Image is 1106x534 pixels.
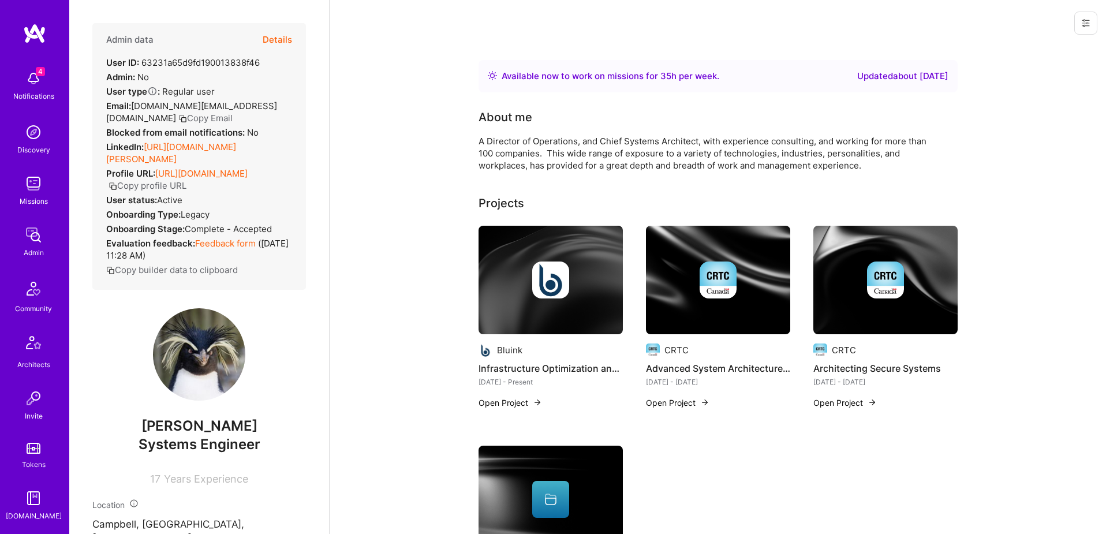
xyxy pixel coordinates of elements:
[106,141,144,152] strong: LinkedIn:
[92,499,306,511] div: Location
[178,114,187,123] i: icon Copy
[646,361,790,376] h4: Advanced System Architecture and Security
[106,141,236,165] a: [URL][DOMAIN_NAME][PERSON_NAME]
[479,361,623,376] h4: Infrastructure Optimization and Management
[20,331,47,359] img: Architects
[25,410,43,422] div: Invite
[532,262,569,298] img: Company logo
[22,487,45,510] img: guide book
[106,238,195,249] strong: Evaluation feedback:
[479,376,623,388] div: [DATE] - Present
[20,275,47,303] img: Community
[479,343,492,357] img: Company logo
[813,361,958,376] h4: Architecting Secure Systems
[867,262,904,298] img: Company logo
[92,417,306,435] span: [PERSON_NAME]
[660,70,671,81] span: 35
[106,209,181,220] strong: Onboarding Type:
[22,223,45,247] img: admin teamwork
[106,100,277,124] span: [DOMAIN_NAME][EMAIL_ADDRESS][DOMAIN_NAME]
[106,72,135,83] strong: Admin:
[106,57,260,69] div: 63231a65d9fd190013838f46
[22,458,46,470] div: Tokens
[109,182,117,191] i: icon Copy
[700,262,737,298] img: Company logo
[20,195,48,207] div: Missions
[6,510,62,522] div: [DOMAIN_NAME]
[646,226,790,334] img: cover
[479,109,532,126] div: About me
[106,86,160,97] strong: User type :
[106,71,149,83] div: No
[164,473,248,485] span: Years Experience
[479,226,623,334] img: cover
[185,223,272,234] span: Complete - Accepted
[106,126,259,139] div: No
[106,195,157,206] strong: User status:
[22,172,45,195] img: teamwork
[700,398,709,407] img: arrow-right
[106,237,292,262] div: ( [DATE] 11:28 AM )
[106,57,139,68] strong: User ID:
[106,266,115,275] i: icon Copy
[479,135,940,171] div: A Director of Operations, and Chief Systems Architect, with experience consulting, and working fo...
[106,127,247,138] strong: Blocked from email notifications:
[646,376,790,388] div: [DATE] - [DATE]
[155,168,248,179] a: [URL][DOMAIN_NAME]
[502,69,719,83] div: Available now to work on missions for h per week .
[813,343,827,357] img: Company logo
[106,35,154,45] h4: Admin data
[664,344,689,356] div: CRTC
[106,264,238,276] button: Copy builder data to clipboard
[813,226,958,334] img: cover
[181,209,210,220] span: legacy
[22,67,45,90] img: bell
[479,195,524,212] div: Projects
[17,359,50,371] div: Architects
[832,344,856,356] div: CRTC
[15,303,52,315] div: Community
[109,180,186,192] button: Copy profile URL
[646,343,660,357] img: Company logo
[178,112,233,124] button: Copy Email
[13,90,54,102] div: Notifications
[488,71,497,80] img: Availability
[157,195,182,206] span: Active
[106,223,185,234] strong: Onboarding Stage:
[106,85,215,98] div: Regular user
[36,67,45,76] span: 4
[479,397,542,409] button: Open Project
[22,387,45,410] img: Invite
[139,436,260,453] span: Systems Engineer
[813,397,877,409] button: Open Project
[195,238,256,249] a: Feedback form
[153,308,245,401] img: User Avatar
[497,344,522,356] div: Bluink
[646,397,709,409] button: Open Project
[868,398,877,407] img: arrow-right
[147,86,158,96] i: Help
[263,23,292,57] button: Details
[857,69,948,83] div: Updated about [DATE]
[813,376,958,388] div: [DATE] - [DATE]
[106,168,155,179] strong: Profile URL:
[23,23,46,44] img: logo
[150,473,160,485] span: 17
[27,443,40,454] img: tokens
[106,100,131,111] strong: Email:
[24,247,44,259] div: Admin
[17,144,50,156] div: Discovery
[533,398,542,407] img: arrow-right
[22,121,45,144] img: discovery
